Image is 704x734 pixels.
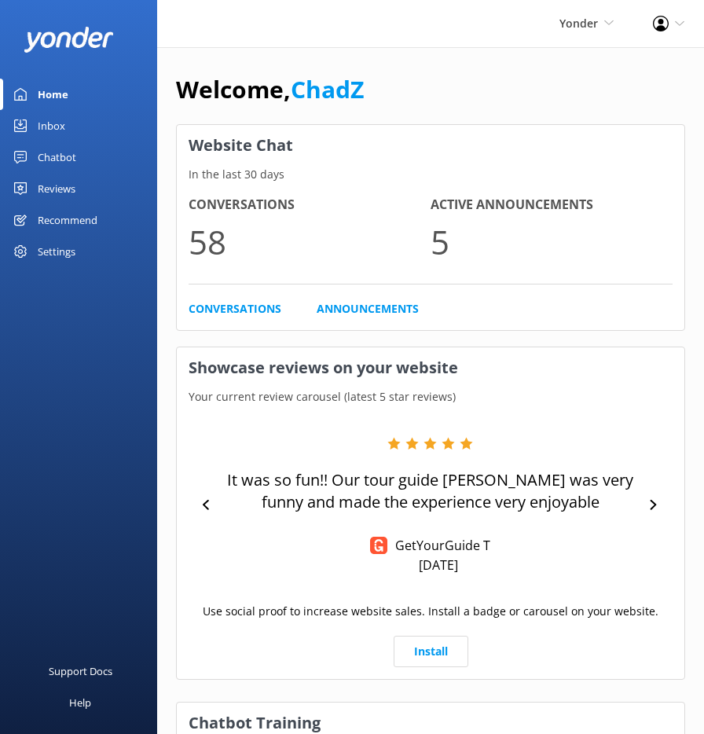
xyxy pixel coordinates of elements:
h1: Welcome, [176,71,364,108]
div: Reviews [38,173,75,204]
a: Install [394,636,468,667]
h3: Showcase reviews on your website [177,347,684,388]
p: [DATE] [419,556,458,574]
a: Conversations [189,300,281,317]
div: Home [38,79,68,110]
a: ChadZ [291,73,364,105]
img: yonder-white-logo.png [24,27,114,53]
p: 58 [189,215,431,268]
img: Get Your Guide Reviews [370,537,387,554]
div: Chatbot [38,141,76,173]
div: Help [69,687,91,718]
h4: Active Announcements [431,195,673,215]
div: Recommend [38,204,97,236]
p: 5 [431,215,673,268]
p: Your current review carousel (latest 5 star reviews) [177,388,684,406]
h4: Conversations [189,195,431,215]
div: Inbox [38,110,65,141]
p: In the last 30 days [177,166,684,183]
span: Yonder [559,16,598,31]
p: GetYourGuide T [387,537,490,554]
p: Use social proof to increase website sales. Install a badge or carousel on your website. [203,603,658,620]
h3: Website Chat [177,125,684,166]
div: Support Docs [49,655,112,687]
div: Settings [38,236,75,267]
p: It was so fun!! Our tour guide [PERSON_NAME] was very funny and made the experience very enjoyable [219,469,641,513]
a: Announcements [317,300,419,317]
